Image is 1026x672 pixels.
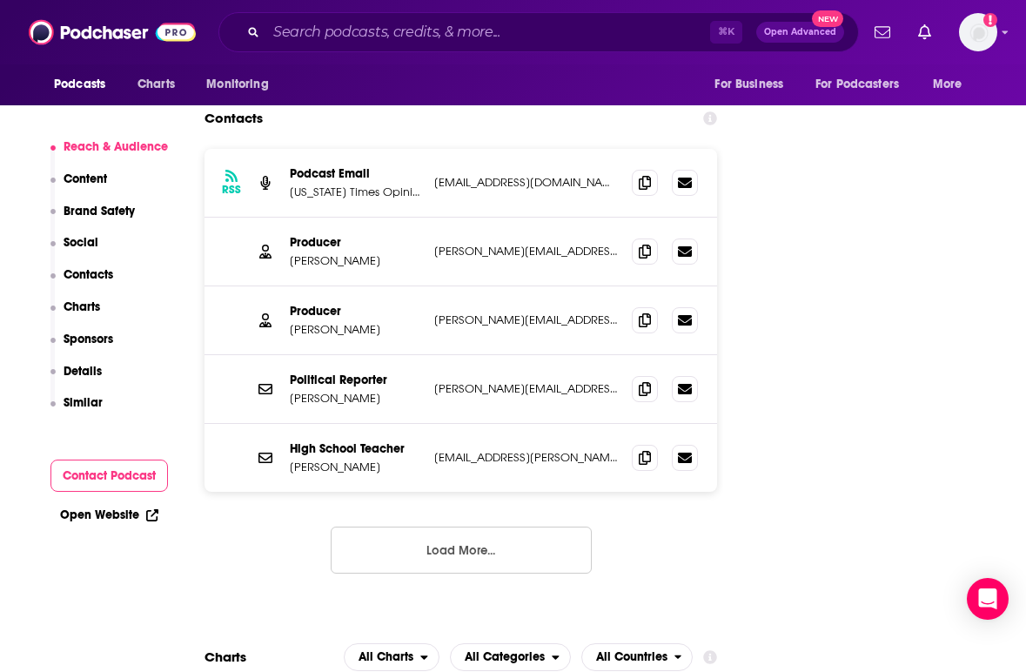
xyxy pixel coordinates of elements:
[42,68,128,101] button: open menu
[29,16,196,49] img: Podchaser - Follow, Share and Rate Podcasts
[290,460,420,474] p: [PERSON_NAME]
[290,166,420,181] p: Podcast Email
[64,204,135,218] p: Brand Safety
[64,299,100,314] p: Charts
[465,651,545,663] span: All Categories
[64,171,107,186] p: Content
[64,267,113,282] p: Contacts
[50,460,169,492] button: Contact Podcast
[921,68,984,101] button: open menu
[50,299,101,332] button: Charts
[344,643,439,671] h2: Platforms
[64,364,102,379] p: Details
[290,235,420,250] p: Producer
[344,643,439,671] button: open menu
[714,72,783,97] span: For Business
[434,381,618,396] p: [PERSON_NAME][EMAIL_ADDRESS][PERSON_NAME][DOMAIN_NAME]
[64,332,113,346] p: Sponsors
[222,183,241,197] h3: RSS
[205,102,263,135] h2: Contacts
[959,13,997,51] span: Logged in as HughE
[266,18,710,46] input: Search podcasts, credits, & more...
[815,72,899,97] span: For Podcasters
[54,72,105,97] span: Podcasts
[450,643,571,671] h2: Categories
[581,643,694,671] h2: Countries
[702,68,805,101] button: open menu
[434,175,618,190] p: [EMAIL_ADDRESS][DOMAIN_NAME]
[64,235,98,250] p: Social
[290,253,420,268] p: [PERSON_NAME]
[710,21,742,44] span: ⌘ K
[64,395,103,410] p: Similar
[205,648,246,665] h2: Charts
[290,373,420,387] p: Political Reporter
[50,171,108,204] button: Content
[290,304,420,319] p: Producer
[60,507,158,522] a: Open Website
[967,578,1009,620] div: Open Intercom Messenger
[756,22,844,43] button: Open AdvancedNew
[933,72,962,97] span: More
[137,72,175,97] span: Charts
[290,322,420,337] p: [PERSON_NAME]
[290,391,420,406] p: [PERSON_NAME]
[206,72,268,97] span: Monitoring
[50,235,99,267] button: Social
[218,12,859,52] div: Search podcasts, credits, & more...
[596,651,667,663] span: All Countries
[581,643,694,671] button: open menu
[359,651,413,663] span: All Charts
[959,13,997,51] img: User Profile
[959,13,997,51] button: Show profile menu
[812,10,843,27] span: New
[50,364,103,396] button: Details
[50,204,136,236] button: Brand Safety
[434,450,618,465] p: [EMAIL_ADDRESS][PERSON_NAME][DOMAIN_NAME]
[290,441,420,456] p: High School Teacher
[331,527,592,574] button: Load More...
[50,395,104,427] button: Similar
[64,139,168,154] p: Reach & Audience
[50,139,169,171] button: Reach & Audience
[450,643,571,671] button: open menu
[126,68,185,101] a: Charts
[983,13,997,27] svg: Add a profile image
[911,17,938,47] a: Show notifications dropdown
[764,28,836,37] span: Open Advanced
[194,68,291,101] button: open menu
[290,185,420,199] p: [US_STATE] Times Opinion
[434,244,618,259] p: [PERSON_NAME][EMAIL_ADDRESS][PERSON_NAME][DOMAIN_NAME]
[868,17,897,47] a: Show notifications dropdown
[434,312,618,327] p: [PERSON_NAME][EMAIL_ADDRESS][PERSON_NAME][DOMAIN_NAME]
[50,267,114,299] button: Contacts
[50,332,114,364] button: Sponsors
[804,68,924,101] button: open menu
